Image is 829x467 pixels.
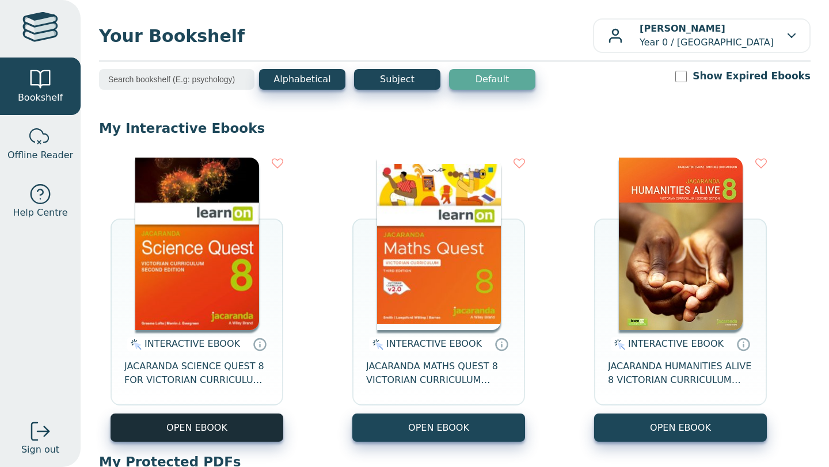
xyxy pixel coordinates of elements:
[640,22,774,49] p: Year 0 / [GEOGRAPHIC_DATA]
[253,337,267,351] a: Interactive eBooks are accessed online via the publisher’s portal. They contain interactive resou...
[369,338,383,351] img: interactive.svg
[135,158,259,330] img: fffb2005-5288-ea11-a992-0272d098c78b.png
[611,338,625,351] img: interactive.svg
[99,120,811,137] p: My Interactive Ebooks
[495,337,508,351] a: Interactive eBooks are accessed online via the publisher’s portal. They contain interactive resou...
[619,158,743,330] img: bee2d5d4-7b91-e911-a97e-0272d098c78b.jpg
[259,69,345,90] button: Alphabetical
[352,414,525,442] button: OPEN EBOOK
[608,359,753,387] span: JACARANDA HUMANITIES ALIVE 8 VICTORIAN CURRICULUM LEARNON EBOOK 2E
[99,23,593,49] span: Your Bookshelf
[377,158,501,330] img: c004558a-e884-43ec-b87a-da9408141e80.jpg
[593,18,811,53] button: [PERSON_NAME]Year 0 / [GEOGRAPHIC_DATA]
[144,338,240,349] span: INTERACTIVE EBOOK
[354,69,440,90] button: Subject
[628,338,724,349] span: INTERACTIVE EBOOK
[7,148,73,162] span: Offline Reader
[693,69,811,83] label: Show Expired Ebooks
[111,414,283,442] button: OPEN EBOOK
[21,443,59,457] span: Sign out
[449,69,535,90] button: Default
[13,206,67,220] span: Help Centre
[640,23,725,34] b: [PERSON_NAME]
[18,91,63,105] span: Bookshelf
[124,359,269,387] span: JACARANDA SCIENCE QUEST 8 FOR VICTORIAN CURRICULUM LEARNON 2E EBOOK
[386,338,482,349] span: INTERACTIVE EBOOK
[366,359,511,387] span: JACARANDA MATHS QUEST 8 VICTORIAN CURRICULUM LEARNON EBOOK 3E
[594,414,767,442] button: OPEN EBOOK
[736,337,750,351] a: Interactive eBooks are accessed online via the publisher’s portal. They contain interactive resou...
[99,69,254,90] input: Search bookshelf (E.g: psychology)
[127,338,142,351] img: interactive.svg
